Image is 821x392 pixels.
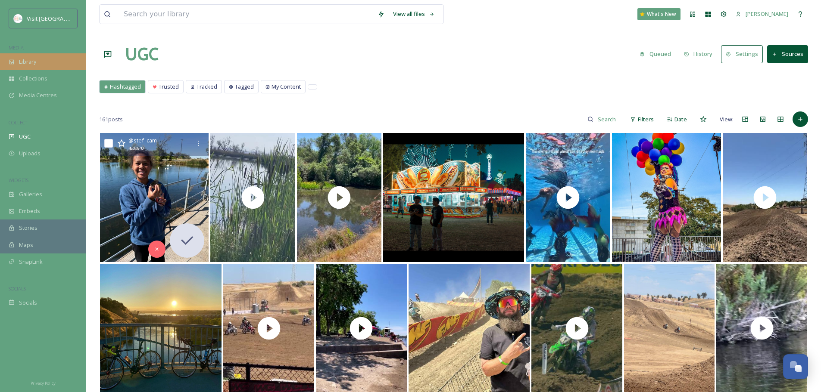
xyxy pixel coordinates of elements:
[721,45,763,63] button: Settings
[593,111,621,128] input: Search
[680,46,717,62] button: History
[19,91,57,99] span: Media Centres
[100,133,209,262] img: 522436619_18062720285260808_7263271640935912944_n.jpg
[389,6,439,22] a: View all files
[19,133,31,141] span: UGC
[746,10,788,18] span: [PERSON_NAME]
[9,119,27,126] span: COLLECT
[612,133,721,262] img: Sac Pride dump part two 🌈🫶 Photo & video credits, thank you to: faye.king.it ediblehours chaotica...
[297,133,381,262] img: thumbnail
[674,115,687,123] span: Date
[19,58,36,66] span: Library
[383,133,524,262] img: Rancho Cordova knows how to do the 4th of July right! 🎆🎡 From classic carnival rides to fried tre...
[31,377,56,388] a: Privacy Policy
[9,177,28,183] span: WIDGETS
[9,44,24,51] span: MEDIA
[637,8,681,20] a: What's New
[767,45,808,63] button: Sources
[14,14,22,23] img: images.png
[680,46,721,62] a: History
[635,46,680,62] a: Queued
[197,83,217,91] span: Tracked
[638,115,654,123] span: Filters
[128,145,144,151] span: 480 x 640
[19,190,42,198] span: Galleries
[526,133,610,262] img: thumbnail
[731,6,793,22] a: [PERSON_NAME]
[19,258,43,266] span: SnapLink
[159,83,179,91] span: Trusted
[721,45,767,63] a: Settings
[635,46,675,62] button: Queued
[723,133,807,262] img: thumbnail
[235,83,254,91] span: Tagged
[783,354,808,379] button: Open Chat
[19,74,47,83] span: Collections
[99,115,123,123] span: 161 posts
[27,14,136,22] span: Visit [GEOGRAPHIC_DATA][PERSON_NAME]
[19,224,37,232] span: Stories
[210,133,295,262] img: thumbnail
[128,136,157,144] span: @ stef_cam
[9,285,26,292] span: SOCIALS
[19,299,37,307] span: Socials
[31,380,56,386] span: Privacy Policy
[119,5,373,24] input: Search your library
[272,83,301,91] span: My Content
[720,115,734,123] span: View:
[110,83,141,91] span: Hashtagged
[125,41,159,67] a: UGC
[19,207,40,215] span: Embeds
[19,149,41,157] span: Uploads
[19,241,33,249] span: Maps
